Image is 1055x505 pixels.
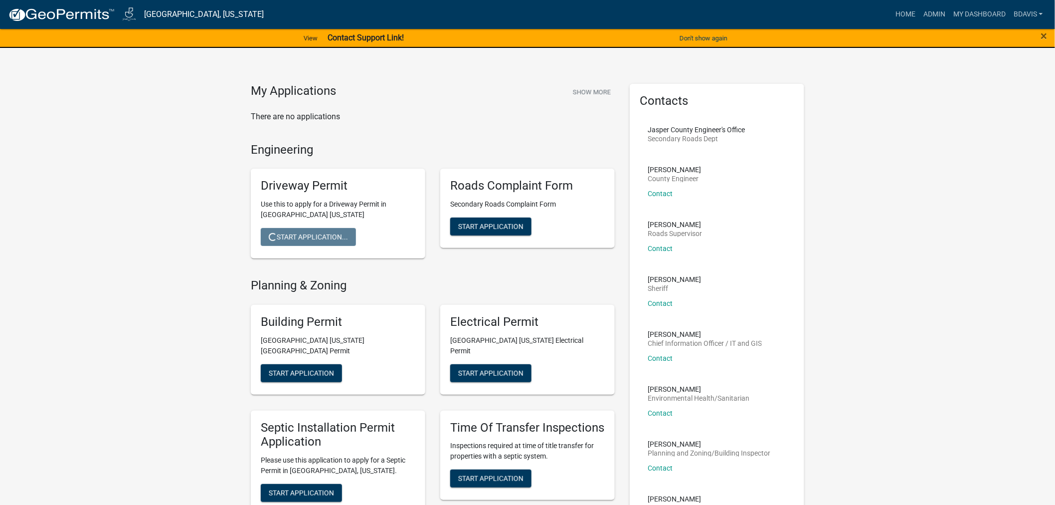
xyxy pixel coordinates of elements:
button: Close [1041,30,1048,42]
h5: Contacts [640,94,794,108]
p: [PERSON_NAME] [648,221,702,228]
span: Start Application... [269,233,348,241]
p: [PERSON_NAME] [648,386,749,393]
button: Start Application [450,364,531,382]
a: Contact [648,299,673,307]
span: × [1041,29,1048,43]
h5: Time Of Transfer Inspections [450,421,605,435]
h4: Engineering [251,143,615,157]
a: Contact [648,245,673,252]
p: Environmental Health/Sanitarian [648,395,749,402]
p: Use this to apply for a Driveway Permit in [GEOGRAPHIC_DATA] [US_STATE] [261,199,415,220]
button: Start Application [450,470,531,488]
p: [PERSON_NAME] [648,166,701,173]
button: Start Application... [261,228,356,246]
a: My Dashboard [949,5,1010,24]
span: Start Application [458,223,524,231]
a: Contact [648,190,673,198]
img: Jasper County, Iowa [123,7,136,21]
strong: Contact Support Link! [328,33,404,42]
button: Start Application [261,364,342,382]
p: Jasper County Engineer's Office [648,126,745,133]
span: Start Application [458,475,524,483]
h5: Building Permit [261,315,415,329]
span: Start Application [269,369,334,377]
p: Please use this application to apply for a Septic Permit in [GEOGRAPHIC_DATA], [US_STATE]. [261,455,415,476]
h5: Roads Complaint Form [450,179,605,193]
h5: Electrical Permit [450,315,605,329]
a: Home [891,5,919,24]
a: Contact [648,409,673,417]
a: bdavis [1010,5,1047,24]
h4: Planning & Zoning [251,278,615,293]
p: County Engineer [648,175,701,182]
p: Secondary Roads Dept [648,135,745,142]
p: Inspections required at time of title transfer for properties with a septic system. [450,441,605,462]
span: Start Application [458,369,524,377]
h5: Septic Installation Permit Application [261,421,415,450]
a: [GEOGRAPHIC_DATA], [US_STATE] [144,6,264,23]
p: [GEOGRAPHIC_DATA] [US_STATE][GEOGRAPHIC_DATA] Permit [261,335,415,356]
p: [PERSON_NAME] [648,276,701,283]
h4: My Applications [251,84,336,99]
p: Planning and Zoning/Building Inspector [648,450,770,457]
button: Start Application [261,484,342,502]
a: View [300,30,322,46]
p: Chief Information Officer / IT and GIS [648,340,762,347]
span: Start Application [269,489,334,497]
a: Contact [648,354,673,362]
p: [PERSON_NAME] [648,441,770,448]
button: Show More [569,84,615,100]
p: [PERSON_NAME] [648,496,728,503]
p: Sheriff [648,285,701,292]
p: Roads Supervisor [648,230,702,237]
p: [PERSON_NAME] [648,331,762,338]
p: [GEOGRAPHIC_DATA] [US_STATE] Electrical Permit [450,335,605,356]
h5: Driveway Permit [261,179,415,193]
a: Admin [919,5,949,24]
p: There are no applications [251,111,615,123]
p: Secondary Roads Complaint Form [450,199,605,210]
button: Start Application [450,218,531,236]
button: Don't show again [676,30,731,46]
a: Contact [648,464,673,472]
